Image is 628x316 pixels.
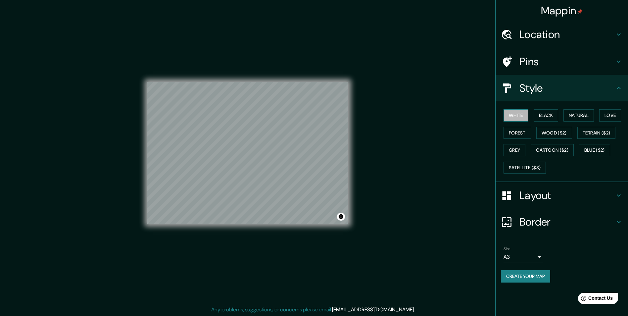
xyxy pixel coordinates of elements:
div: A3 [504,252,543,262]
button: Grey [504,144,525,156]
h4: Border [519,215,615,229]
img: pin-icon.png [577,9,583,14]
button: White [504,109,528,122]
button: Black [534,109,558,122]
h4: Style [519,81,615,95]
button: Forest [504,127,531,139]
div: Style [496,75,628,101]
button: Cartoon ($2) [531,144,574,156]
button: Blue ($2) [579,144,610,156]
p: Any problems, suggestions, or concerns please email . [211,306,415,314]
button: Wood ($2) [536,127,572,139]
button: Love [599,109,621,122]
iframe: Help widget launcher [569,290,621,309]
div: Location [496,21,628,48]
h4: Mappin [541,4,583,17]
button: Satellite ($3) [504,162,546,174]
h4: Layout [519,189,615,202]
div: . [416,306,417,314]
button: Natural [563,109,594,122]
h4: Location [519,28,615,41]
a: [EMAIL_ADDRESS][DOMAIN_NAME] [332,306,414,313]
div: Pins [496,48,628,75]
canvas: Map [147,82,348,224]
label: Size [504,246,510,252]
div: Border [496,209,628,235]
div: . [415,306,416,314]
div: Layout [496,182,628,209]
button: Create your map [501,270,550,283]
h4: Pins [519,55,615,68]
button: Terrain ($2) [577,127,616,139]
button: Toggle attribution [337,213,345,221]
